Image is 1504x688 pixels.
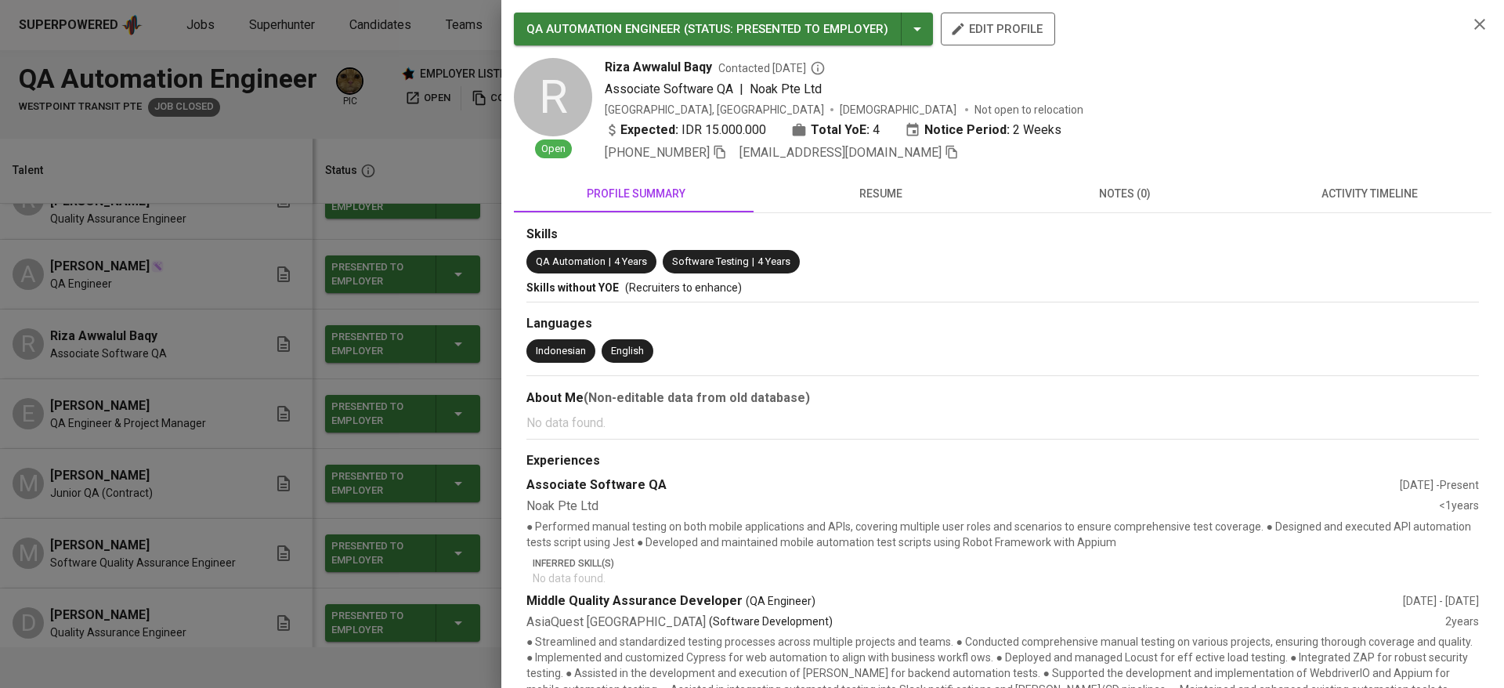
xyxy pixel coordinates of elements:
a: edit profile [941,22,1055,34]
div: R [514,58,592,136]
span: Contacted [DATE] [718,60,826,76]
span: [PHONE_NUMBER] [605,145,710,160]
p: Inferred Skill(s) [533,556,1479,570]
div: Skills [526,226,1479,244]
b: Total YoE: [811,121,869,139]
span: 4 [873,121,880,139]
button: QA AUTOMATION ENGINEER (STATUS: Presented to Employer) [514,13,933,45]
b: Expected: [620,121,678,139]
span: resume [768,184,993,204]
span: Skills without YOE [526,281,619,294]
b: Notice Period: [924,121,1010,139]
div: [DATE] - Present [1400,477,1479,493]
div: 2 years [1445,614,1479,632]
span: activity timeline [1256,184,1482,204]
span: ( STATUS : Presented to Employer ) [684,22,888,36]
p: (Software Development) [709,614,833,632]
div: English [611,344,644,359]
div: <1 years [1439,498,1479,516]
span: Noak Pte Ltd [750,81,822,96]
span: [DEMOGRAPHIC_DATA] [840,102,959,118]
span: (QA Engineer) [746,593,815,609]
span: 4 Years [614,255,647,267]
span: 4 Years [757,255,790,267]
span: | [752,255,754,270]
span: QA AUTOMATION ENGINEER [526,22,681,36]
span: Riza Awwalul Baqy [605,58,712,77]
div: Experiences [526,452,1479,470]
div: [DATE] - [DATE] [1403,593,1479,609]
div: IDR 15.000.000 [605,121,766,139]
span: QA Automation [536,255,606,267]
div: Indonesian [536,344,586,359]
span: Software Testing [672,255,749,267]
p: No data found. [533,570,1479,586]
div: About Me [526,389,1479,407]
span: [EMAIL_ADDRESS][DOMAIN_NAME] [739,145,942,160]
div: 2 Weeks [905,121,1061,139]
svg: By Batam recruiter [810,60,826,76]
div: Associate Software QA [526,476,1400,494]
p: ● Performed manual testing on both mobile applications and APIs, covering multiple user roles and... [526,519,1479,550]
div: Languages [526,315,1479,333]
span: Open [535,142,572,157]
div: AsiaQuest [GEOGRAPHIC_DATA] [526,614,1445,632]
p: No data found. [526,414,1479,433]
b: (Non-editable data from old database) [584,390,810,405]
span: Associate Software QA [605,81,733,96]
div: Middle Quality Assurance Developer [526,592,1403,610]
button: edit profile [941,13,1055,45]
span: notes (0) [1012,184,1238,204]
span: profile summary [523,184,749,204]
div: Noak Pte Ltd [526,498,1439,516]
span: | [739,80,743,99]
span: edit profile [953,19,1043,39]
div: [GEOGRAPHIC_DATA], [GEOGRAPHIC_DATA] [605,102,824,118]
span: (Recruiters to enhance) [625,281,742,294]
span: | [609,255,611,270]
p: Not open to relocation [974,102,1083,118]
